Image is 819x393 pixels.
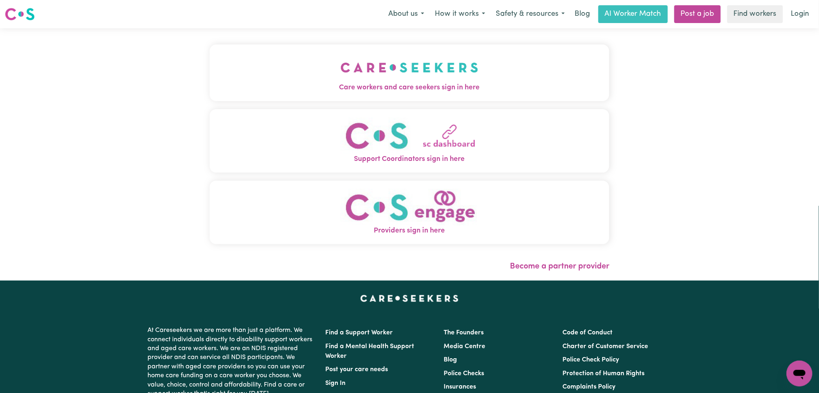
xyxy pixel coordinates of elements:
a: Become a partner provider [510,262,609,270]
a: Careseekers home page [360,295,459,302]
a: Post a job [674,5,721,23]
a: Sign In [326,380,346,387]
button: Providers sign in here [210,181,610,244]
a: Police Checks [444,370,484,377]
a: Find a Mental Health Support Worker [326,343,415,359]
button: Support Coordinators sign in here [210,109,610,173]
span: Support Coordinators sign in here [210,154,610,165]
a: Code of Conduct [562,330,613,336]
a: Find a Support Worker [326,330,393,336]
a: Find workers [727,5,783,23]
a: Media Centre [444,343,486,350]
a: Login [786,5,814,23]
button: Care workers and care seekers sign in here [210,44,610,101]
span: Providers sign in here [210,226,610,236]
button: How it works [430,6,491,23]
img: Careseekers logo [5,7,35,21]
button: Safety & resources [491,6,570,23]
iframe: Button to launch messaging window [787,361,813,387]
span: Care workers and care seekers sign in here [210,82,610,93]
a: AI Worker Match [598,5,668,23]
a: Charter of Customer Service [562,343,648,350]
a: Careseekers logo [5,5,35,23]
a: Insurances [444,384,476,390]
a: Blog [444,357,457,363]
a: Blog [570,5,595,23]
a: The Founders [444,330,484,336]
a: Post your care needs [326,366,388,373]
a: Police Check Policy [562,357,619,363]
a: Protection of Human Rights [562,370,644,377]
a: Complaints Policy [562,384,615,390]
button: About us [383,6,430,23]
